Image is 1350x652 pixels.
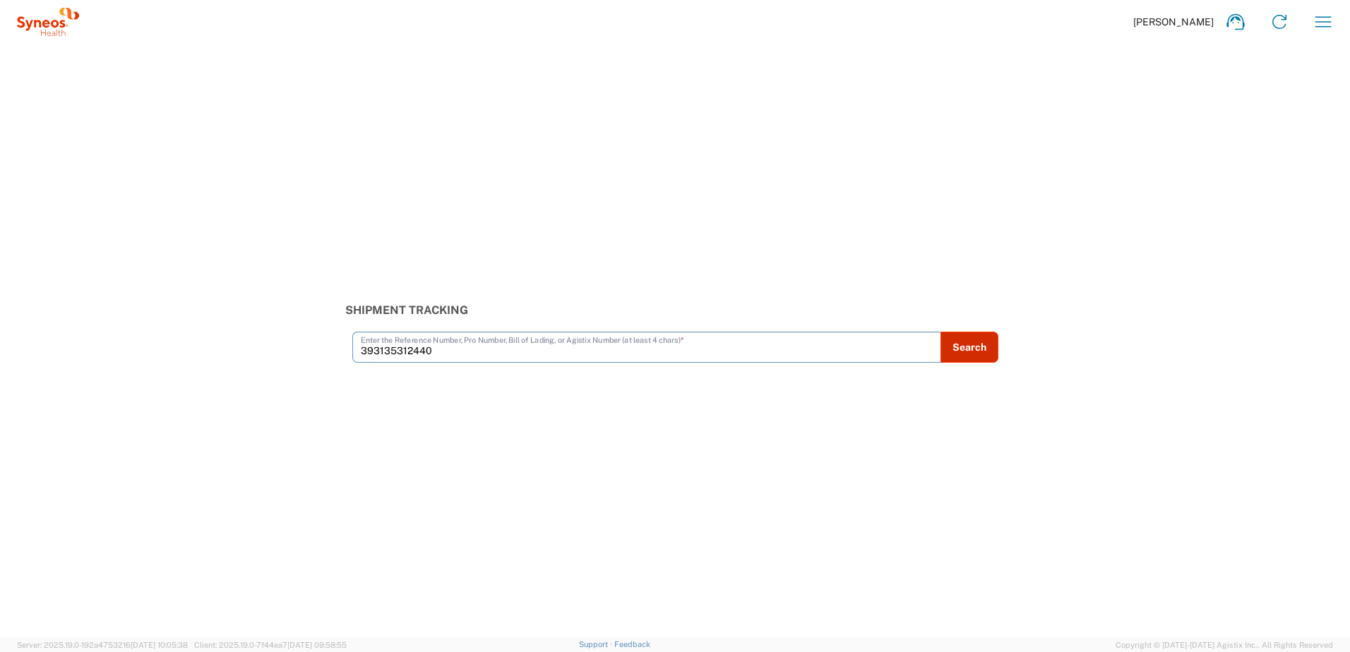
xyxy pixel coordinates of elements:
[1133,16,1214,28] span: [PERSON_NAME]
[345,303,1005,317] h3: Shipment Tracking
[614,640,650,648] a: Feedback
[287,641,347,649] span: [DATE] 09:58:55
[1116,639,1333,651] span: Copyright © [DATE]-[DATE] Agistix Inc., All Rights Reserved
[17,641,188,649] span: Server: 2025.19.0-192a4753216
[131,641,188,649] span: [DATE] 10:05:38
[194,641,347,649] span: Client: 2025.19.0-7f44ea7
[940,332,998,363] button: Search
[579,640,614,648] a: Support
